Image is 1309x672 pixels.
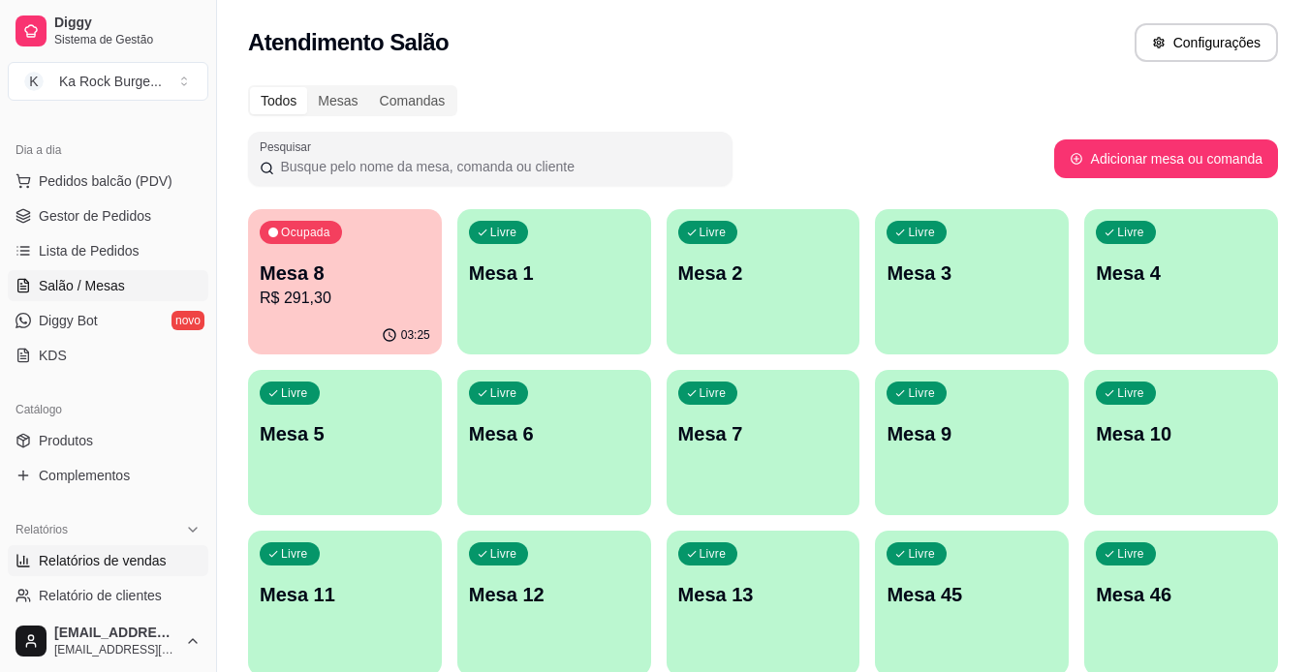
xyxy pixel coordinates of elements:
p: 03:25 [401,327,430,343]
a: Produtos [8,425,208,456]
p: Mesa 11 [260,581,430,608]
p: Mesa 9 [887,420,1057,447]
span: KDS [39,346,67,365]
span: Complementos [39,466,130,485]
button: LivreMesa 5 [248,370,442,515]
p: Mesa 2 [678,260,849,287]
a: Relatórios de vendas [8,545,208,576]
div: Mesas [307,87,368,114]
button: LivreMesa 7 [667,370,860,515]
span: Gestor de Pedidos [39,206,151,226]
p: Livre [490,385,517,401]
button: Adicionar mesa ou comanda [1054,139,1278,178]
p: Mesa 10 [1096,420,1266,447]
div: Ka Rock Burge ... [59,72,162,91]
p: Mesa 7 [678,420,849,447]
a: Lista de Pedidos [8,235,208,266]
p: Livre [700,385,727,401]
p: Livre [490,546,517,562]
button: LivreMesa 6 [457,370,651,515]
button: LivreMesa 10 [1084,370,1278,515]
a: Relatório de clientes [8,580,208,611]
p: Mesa 1 [469,260,639,287]
p: Livre [1117,546,1144,562]
p: Livre [490,225,517,240]
button: LivreMesa 4 [1084,209,1278,354]
a: Complementos [8,460,208,491]
p: Livre [908,225,935,240]
span: Lista de Pedidos [39,241,140,260]
button: LivreMesa 3 [875,209,1069,354]
span: Relatório de clientes [39,586,162,605]
p: Livre [1117,385,1144,401]
p: Livre [281,385,308,401]
p: Mesa 45 [887,581,1057,608]
button: LivreMesa 1 [457,209,651,354]
a: KDS [8,340,208,371]
p: Mesa 6 [469,420,639,447]
a: Diggy Botnovo [8,305,208,336]
input: Pesquisar [274,157,721,176]
button: OcupadaMesa 8R$ 291,3003:25 [248,209,442,354]
a: Salão / Mesas [8,270,208,301]
button: [EMAIL_ADDRESS][DOMAIN_NAME][EMAIL_ADDRESS][DOMAIN_NAME] [8,618,208,664]
span: Relatórios de vendas [39,551,167,570]
p: Livre [700,225,727,240]
button: Select a team [8,62,208,101]
p: Mesa 46 [1096,581,1266,608]
p: Livre [908,546,935,562]
span: Salão / Mesas [39,276,125,295]
p: Mesa 3 [887,260,1057,287]
span: [EMAIL_ADDRESS][DOMAIN_NAME] [54,642,177,657]
span: Diggy Bot [39,311,98,330]
p: Mesa 13 [678,581,849,608]
p: Mesa 12 [469,581,639,608]
p: Mesa 4 [1096,260,1266,287]
button: LivreMesa 9 [875,370,1069,515]
span: K [24,72,44,91]
div: Dia a dia [8,135,208,166]
div: Comandas [369,87,456,114]
label: Pesquisar [260,138,318,155]
p: Livre [281,546,308,562]
p: Livre [700,546,727,562]
p: R$ 291,30 [260,287,430,310]
button: Pedidos balcão (PDV) [8,166,208,197]
p: Livre [1117,225,1144,240]
span: [EMAIL_ADDRESS][DOMAIN_NAME] [54,625,177,642]
p: Mesa 8 [260,260,430,287]
span: Produtos [39,431,93,450]
span: Diggy [54,15,201,32]
button: Configurações [1135,23,1278,62]
p: Ocupada [281,225,330,240]
span: Sistema de Gestão [54,32,201,47]
button: LivreMesa 2 [667,209,860,354]
p: Mesa 5 [260,420,430,447]
span: Relatórios [16,522,68,537]
span: Pedidos balcão (PDV) [39,171,172,191]
p: Livre [908,385,935,401]
a: DiggySistema de Gestão [8,8,208,54]
a: Gestor de Pedidos [8,200,208,231]
h2: Atendimento Salão [248,27,449,58]
div: Catálogo [8,394,208,425]
div: Todos [250,87,307,114]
